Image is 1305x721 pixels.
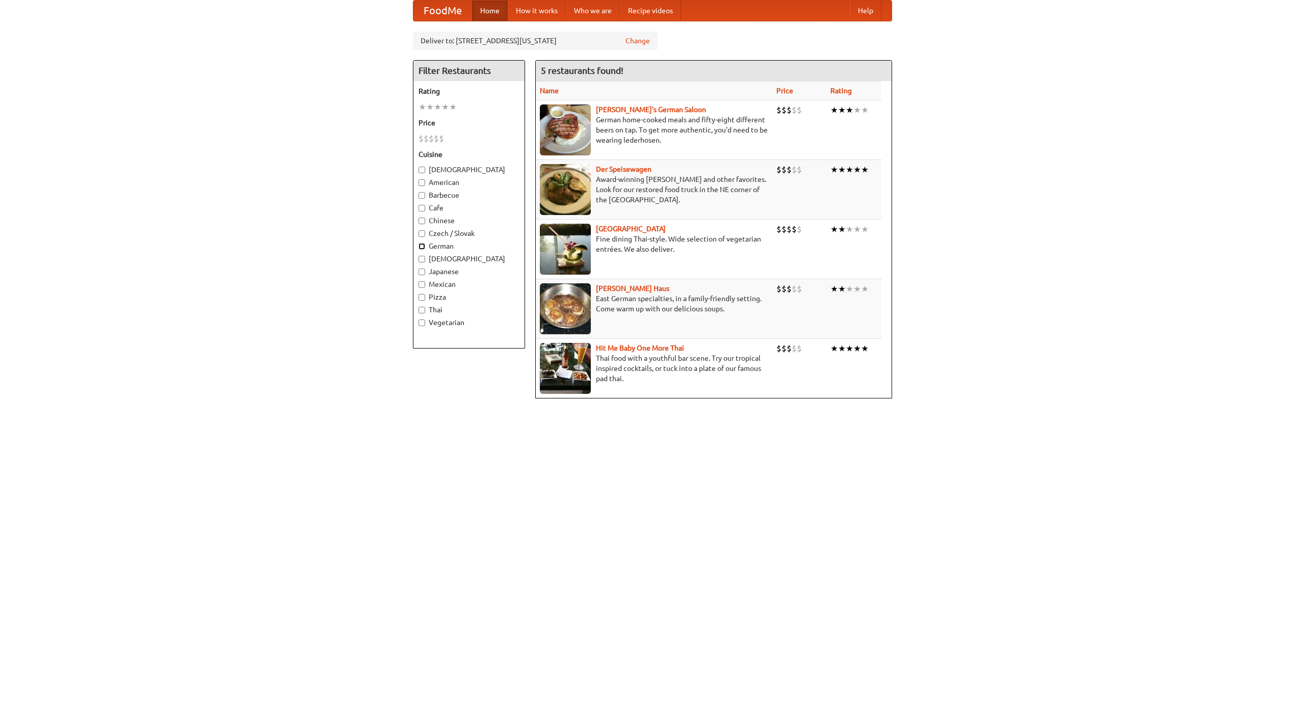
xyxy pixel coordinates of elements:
li: $ [781,283,787,295]
label: Pizza [419,292,519,302]
li: $ [776,224,781,235]
li: $ [787,283,792,295]
li: $ [797,104,802,116]
h5: Rating [419,86,519,96]
a: Hit Me Baby One More Thai [596,344,684,352]
label: German [419,241,519,251]
label: American [419,177,519,188]
label: [DEMOGRAPHIC_DATA] [419,165,519,175]
img: babythai.jpg [540,343,591,394]
li: $ [792,343,797,354]
li: $ [792,164,797,175]
input: Pizza [419,294,425,301]
a: FoodMe [413,1,472,21]
li: ★ [441,101,449,113]
p: Award-winning [PERSON_NAME] and other favorites. Look for our restored food truck in the NE corne... [540,174,768,205]
a: Change [625,36,650,46]
li: ★ [838,164,846,175]
li: ★ [830,224,838,235]
li: ★ [846,283,853,295]
a: Home [472,1,508,21]
div: Deliver to: [STREET_ADDRESS][US_STATE] [413,32,658,50]
label: Mexican [419,279,519,289]
li: $ [776,343,781,354]
ng-pluralize: 5 restaurants found! [541,66,623,75]
input: Cafe [419,205,425,211]
li: ★ [449,101,457,113]
li: ★ [853,104,861,116]
li: $ [781,164,787,175]
li: $ [797,283,802,295]
li: ★ [830,104,838,116]
a: Name [540,87,559,95]
img: satay.jpg [540,224,591,275]
li: $ [787,164,792,175]
li: ★ [853,224,861,235]
li: ★ [419,101,426,113]
p: German home-cooked meals and fifty-eight different beers on tap. To get more authentic, you'd nee... [540,115,768,145]
li: $ [434,133,439,144]
a: [PERSON_NAME]'s German Saloon [596,105,706,114]
li: ★ [861,283,869,295]
a: Recipe videos [620,1,681,21]
li: ★ [853,283,861,295]
a: Rating [830,87,852,95]
a: [PERSON_NAME] Haus [596,284,669,292]
li: ★ [846,104,853,116]
li: $ [781,224,787,235]
li: $ [776,164,781,175]
input: Japanese [419,269,425,275]
img: speisewagen.jpg [540,164,591,215]
a: Help [850,1,881,21]
a: Who we are [566,1,620,21]
li: ★ [861,104,869,116]
li: ★ [830,164,838,175]
li: ★ [426,101,434,113]
li: $ [419,133,424,144]
label: Japanese [419,266,519,277]
input: Chinese [419,218,425,224]
input: German [419,243,425,250]
b: Der Speisewagen [596,165,651,173]
li: ★ [861,224,869,235]
li: $ [792,224,797,235]
a: How it works [508,1,566,21]
li: ★ [846,164,853,175]
input: Thai [419,307,425,313]
a: [GEOGRAPHIC_DATA] [596,225,666,233]
li: $ [424,133,429,144]
li: ★ [853,343,861,354]
input: Mexican [419,281,425,288]
li: ★ [853,164,861,175]
li: $ [797,164,802,175]
li: $ [792,104,797,116]
label: Cafe [419,203,519,213]
li: ★ [846,224,853,235]
li: ★ [861,343,869,354]
li: $ [429,133,434,144]
li: ★ [838,283,846,295]
label: Vegetarian [419,317,519,328]
label: Thai [419,305,519,315]
input: Barbecue [419,192,425,199]
li: ★ [861,164,869,175]
label: [DEMOGRAPHIC_DATA] [419,254,519,264]
h4: Filter Restaurants [413,61,525,81]
a: Price [776,87,793,95]
li: $ [787,224,792,235]
h5: Price [419,118,519,128]
input: [DEMOGRAPHIC_DATA] [419,256,425,262]
img: kohlhaus.jpg [540,283,591,334]
li: $ [781,343,787,354]
li: $ [797,224,802,235]
li: $ [792,283,797,295]
li: ★ [830,343,838,354]
li: ★ [434,101,441,113]
li: $ [776,283,781,295]
li: $ [787,104,792,116]
h5: Cuisine [419,149,519,159]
